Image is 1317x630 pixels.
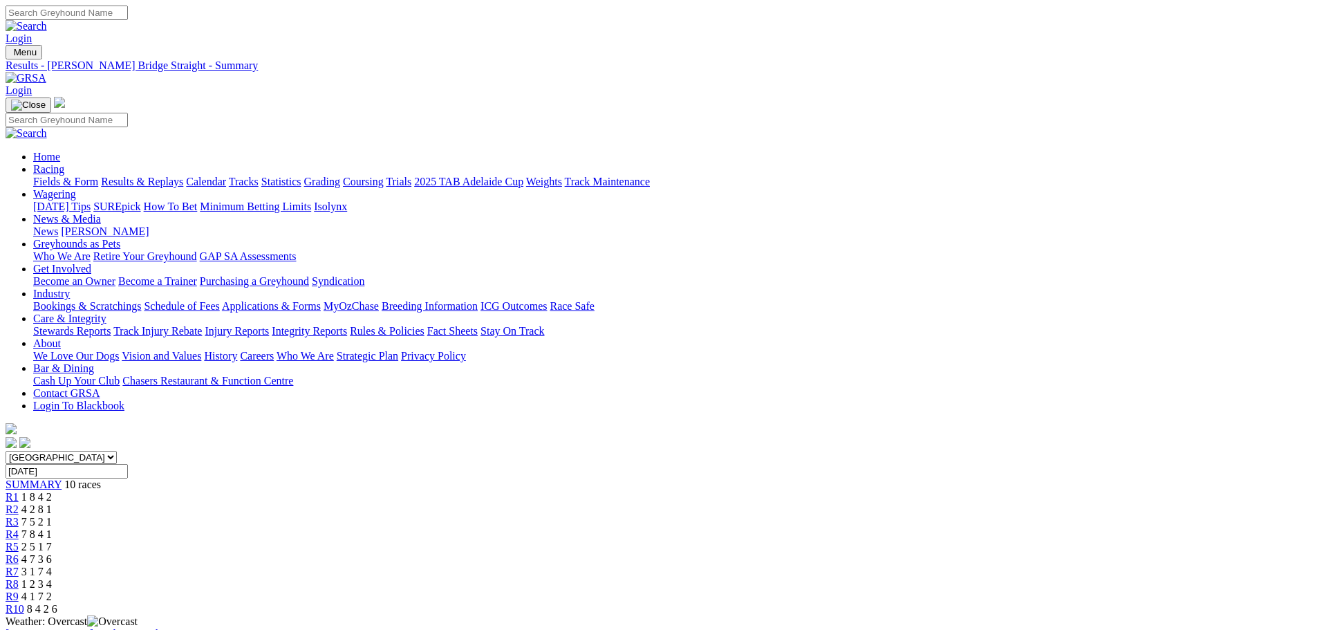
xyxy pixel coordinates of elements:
img: Close [11,100,46,111]
a: Care & Integrity [33,313,106,324]
a: Syndication [312,275,364,287]
a: Racing [33,163,64,175]
a: Who We Are [33,250,91,262]
span: 3 1 7 4 [21,566,52,577]
a: MyOzChase [324,300,379,312]
a: Breeding Information [382,300,478,312]
a: Results - [PERSON_NAME] Bridge Straight - Summary [6,59,1311,72]
a: Track Maintenance [565,176,650,187]
a: Coursing [343,176,384,187]
a: R4 [6,528,19,540]
a: Integrity Reports [272,325,347,337]
img: facebook.svg [6,437,17,448]
a: R5 [6,541,19,553]
div: Wagering [33,201,1311,213]
a: Login [6,33,32,44]
a: News [33,225,58,237]
span: 4 2 8 1 [21,503,52,515]
a: [DATE] Tips [33,201,91,212]
a: Retire Your Greyhound [93,250,197,262]
img: twitter.svg [19,437,30,448]
a: Home [33,151,60,163]
a: Grading [304,176,340,187]
a: Stay On Track [480,325,544,337]
a: Become an Owner [33,275,115,287]
input: Search [6,6,128,20]
a: Minimum Betting Limits [200,201,311,212]
a: SUREpick [93,201,140,212]
a: Become a Trainer [118,275,197,287]
a: History [204,350,237,362]
a: Strategic Plan [337,350,398,362]
span: Weather: Overcast [6,615,138,627]
span: 1 8 4 2 [21,491,52,503]
div: Racing [33,176,1311,188]
a: R9 [6,591,19,602]
img: GRSA [6,72,46,84]
a: Results & Replays [101,176,183,187]
a: Tracks [229,176,259,187]
a: Login [6,84,32,96]
a: Isolynx [314,201,347,212]
a: Greyhounds as Pets [33,238,120,250]
a: News & Media [33,213,101,225]
input: Select date [6,464,128,479]
a: Careers [240,350,274,362]
button: Toggle navigation [6,98,51,113]
span: 1 2 3 4 [21,578,52,590]
span: 8 4 2 6 [27,603,57,615]
a: R8 [6,578,19,590]
a: Schedule of Fees [144,300,219,312]
a: Rules & Policies [350,325,424,337]
div: Get Involved [33,275,1311,288]
a: R10 [6,603,24,615]
img: logo-grsa-white.png [54,97,65,108]
a: Bar & Dining [33,362,94,374]
a: Who We Are [277,350,334,362]
a: Trials [386,176,411,187]
a: We Love Our Dogs [33,350,119,362]
span: 4 1 7 2 [21,591,52,602]
a: Chasers Restaurant & Function Centre [122,375,293,387]
a: 2025 TAB Adelaide Cup [414,176,523,187]
div: Bar & Dining [33,375,1311,387]
span: R3 [6,516,19,528]
img: Overcast [87,615,138,628]
button: Toggle navigation [6,45,42,59]
a: Statistics [261,176,301,187]
a: Industry [33,288,70,299]
span: Menu [14,47,37,57]
a: Bookings & Scratchings [33,300,141,312]
div: Care & Integrity [33,325,1311,337]
img: Search [6,127,47,140]
a: ICG Outcomes [480,300,547,312]
a: Weights [526,176,562,187]
input: Search [6,113,128,127]
a: R2 [6,503,19,515]
a: Vision and Values [122,350,201,362]
span: 7 8 4 1 [21,528,52,540]
span: R7 [6,566,19,577]
a: Calendar [186,176,226,187]
a: Purchasing a Greyhound [200,275,309,287]
span: 2 5 1 7 [21,541,52,553]
a: GAP SA Assessments [200,250,297,262]
a: Fact Sheets [427,325,478,337]
div: News & Media [33,225,1311,238]
a: Contact GRSA [33,387,100,399]
a: Cash Up Your Club [33,375,120,387]
a: Applications & Forms [222,300,321,312]
div: Industry [33,300,1311,313]
a: Wagering [33,188,76,200]
a: R6 [6,553,19,565]
a: R1 [6,491,19,503]
a: Get Involved [33,263,91,275]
